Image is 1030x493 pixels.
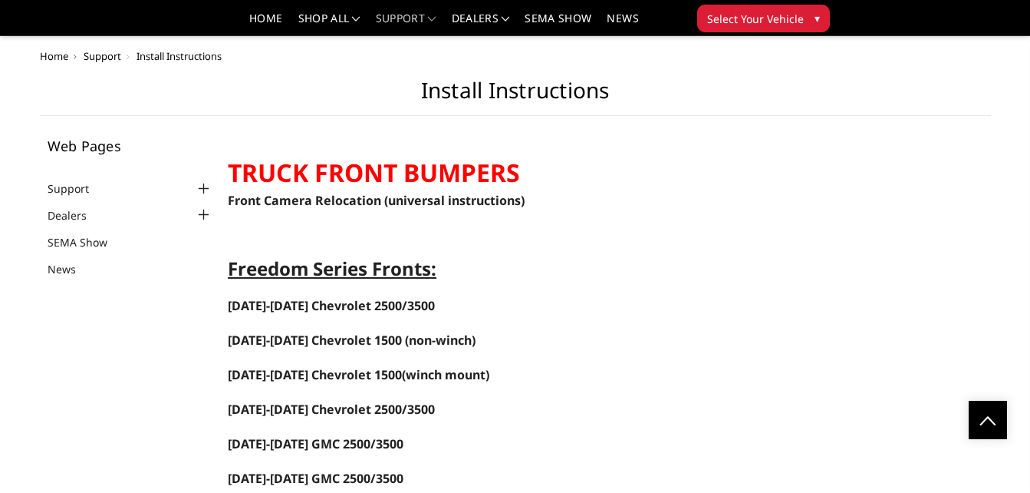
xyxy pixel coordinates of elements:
[525,13,591,35] a: SEMA Show
[707,11,804,27] span: Select Your Vehicle
[607,13,638,35] a: News
[228,156,520,189] strong: TRUCK FRONT BUMPERS
[228,333,402,348] a: [DATE]-[DATE] Chevrolet 1500
[228,470,403,487] span: [DATE]-[DATE] GMC 2500/3500
[228,256,436,281] span: Freedom Series Fronts:
[228,366,489,383] span: (winch mount)
[814,10,820,26] span: ▾
[228,435,403,452] a: [DATE]-[DATE] GMC 2500/3500
[228,402,435,417] a: [DATE]-[DATE] Chevrolet 2500/3500
[137,49,222,63] span: Install Instructions
[228,192,525,209] a: Front Camera Relocation (universal instructions)
[452,13,510,35] a: Dealers
[953,419,1030,493] iframe: Chat Widget
[969,401,1007,439] a: Click to Top
[48,180,108,197] a: Support
[48,234,127,250] a: SEMA Show
[228,297,435,314] a: [DATE]-[DATE] Chevrolet 2500/3500
[228,401,435,418] span: [DATE]-[DATE] Chevrolet 2500/3500
[48,139,213,153] h5: Web Pages
[249,13,282,35] a: Home
[298,13,360,35] a: shop all
[405,332,476,349] span: (non-winch)
[228,471,403,486] a: [DATE]-[DATE] GMC 2500/3500
[228,332,402,349] span: [DATE]-[DATE] Chevrolet 1500
[48,261,95,277] a: News
[40,49,68,63] a: Home
[84,49,121,63] a: Support
[376,13,436,35] a: Support
[40,78,991,116] h1: Install Instructions
[48,207,106,223] a: Dealers
[228,366,402,383] a: [DATE]-[DATE] Chevrolet 1500
[697,5,830,32] button: Select Your Vehicle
